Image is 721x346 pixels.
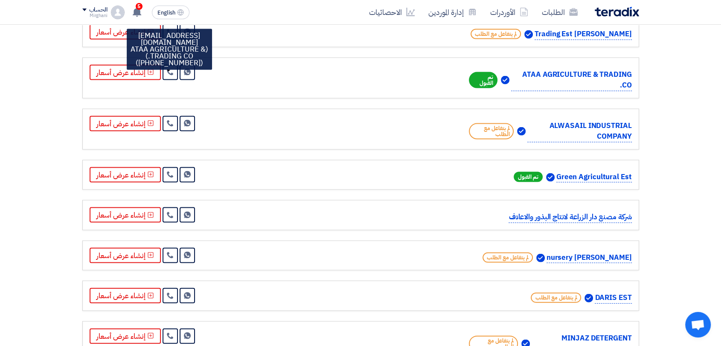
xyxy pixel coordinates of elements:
[469,72,497,88] span: تم القبول
[157,10,175,16] span: English
[556,172,632,183] p: Green Agricultural Est
[547,252,632,264] p: [PERSON_NAME] nursery
[509,212,631,223] p: شركة مصنع دار الزراعة لانتاج البذور والاعلاف
[90,24,161,40] button: إنشاء عرض أسعار
[362,2,422,22] a: الاحصائيات
[517,127,526,136] img: Verified Account
[89,6,108,14] div: الحساب
[595,7,639,17] img: Teradix logo
[535,29,632,40] p: [PERSON_NAME] Trading Est
[82,13,108,18] div: Mirghani
[90,329,161,344] button: إنشاء عرض أسعار
[501,76,509,84] img: Verified Account
[422,2,483,22] a: إدارة الموردين
[127,29,212,70] div: [EMAIL_ADDRESS][DOMAIN_NAME] (ATAA AGRICULTURE & TRADING CO.) ([PHONE_NUMBER])
[469,123,514,140] span: لم يتفاعل مع الطلب
[524,30,533,39] img: Verified Account
[527,120,631,142] p: ALWASAIL INDUSTRIAL COMPANY
[90,167,161,183] button: إنشاء عرض أسعار
[514,172,543,182] span: تم القبول
[535,2,584,22] a: الطلبات
[584,294,593,302] img: Verified Account
[152,6,189,19] button: English
[471,29,521,39] span: لم يتفاعل مع الطلب
[483,253,533,263] span: لم يتفاعل مع الطلب
[90,65,161,80] button: إنشاء عرض أسعار
[90,116,161,131] button: إنشاء عرض أسعار
[546,173,555,182] img: Verified Account
[483,2,535,22] a: الأوردرات
[90,207,161,223] button: إنشاء عرض أسعار
[136,3,142,10] span: 5
[531,293,581,303] span: لم يتفاعل مع الطلب
[111,6,125,19] img: profile_test.png
[685,312,711,337] a: Open chat
[511,69,632,91] p: ATAA AGRICULTURE & TRADING CO.
[536,254,545,262] img: Verified Account
[595,292,631,304] p: DARIS EST
[90,288,161,303] button: إنشاء عرض أسعار
[90,248,161,263] button: إنشاء عرض أسعار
